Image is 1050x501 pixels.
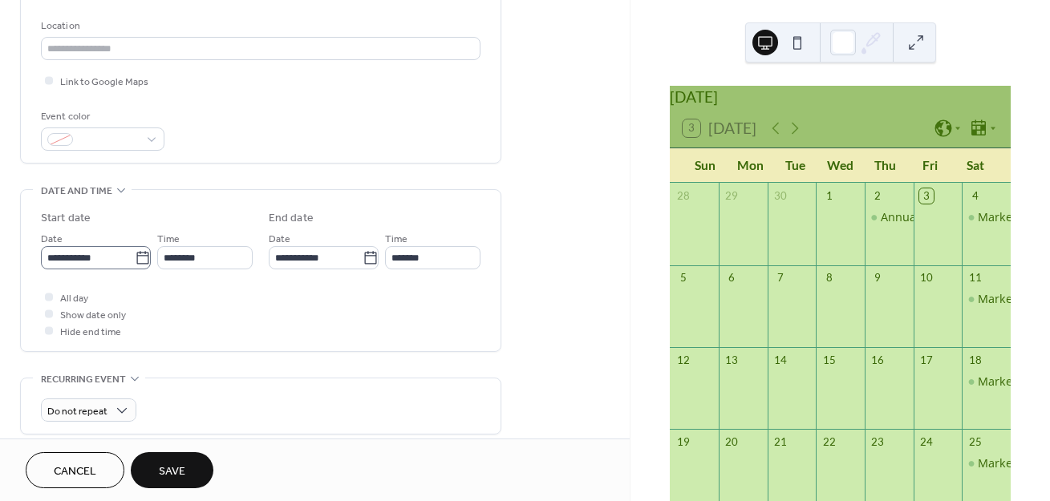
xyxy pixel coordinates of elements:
div: Market [978,374,1016,390]
div: 16 [870,353,885,367]
span: Cancel [54,463,96,480]
div: Sun [683,148,728,183]
div: 29 [724,188,739,203]
div: Annual Dinner [881,209,959,225]
div: 18 [968,353,983,367]
div: 1 [822,188,837,203]
div: Fri [908,148,953,183]
div: Mon [728,148,772,183]
span: Date [41,231,63,248]
div: 25 [968,435,983,450]
div: 21 [773,435,788,450]
div: 8 [822,271,837,285]
div: Market [962,291,1011,307]
span: All day [60,290,88,307]
div: Wed [818,148,863,183]
div: 13 [724,353,739,367]
div: 12 [676,353,691,367]
button: Cancel [26,452,124,488]
div: Market [978,291,1016,307]
div: Market [978,209,1016,225]
span: Date and time [41,183,112,200]
div: 5 [676,271,691,285]
div: Market [962,455,1011,471]
div: Tue [773,148,818,183]
span: Link to Google Maps [60,74,148,91]
div: 30 [773,188,788,203]
div: 19 [676,435,691,450]
span: Recurring event [41,371,126,388]
div: Market [978,455,1016,471]
div: 20 [724,435,739,450]
div: 22 [822,435,837,450]
div: 3 [919,188,934,203]
div: 7 [773,271,788,285]
div: Sat [953,148,998,183]
div: 17 [919,353,934,367]
span: Time [157,231,180,248]
div: Thu [863,148,908,183]
span: Time [385,231,407,248]
div: Location [41,18,477,34]
div: End date [269,210,314,227]
div: 23 [870,435,885,450]
div: 11 [968,271,983,285]
span: Save [159,463,185,480]
div: 15 [822,353,837,367]
div: 28 [676,188,691,203]
div: Event color [41,108,161,125]
div: [DATE] [670,86,1011,109]
span: Date [269,231,290,248]
div: 6 [724,271,739,285]
button: Save [131,452,213,488]
div: Start date [41,210,91,227]
div: Annual Dinner [865,209,914,225]
div: 14 [773,353,788,367]
span: Do not repeat [47,402,107,421]
span: Show date only [60,307,126,324]
div: 10 [919,271,934,285]
div: 4 [968,188,983,203]
div: Market [962,374,1011,390]
div: 24 [919,435,934,450]
span: Hide end time [60,324,121,341]
div: 2 [870,188,885,203]
div: 9 [870,271,885,285]
div: Market [962,209,1011,225]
